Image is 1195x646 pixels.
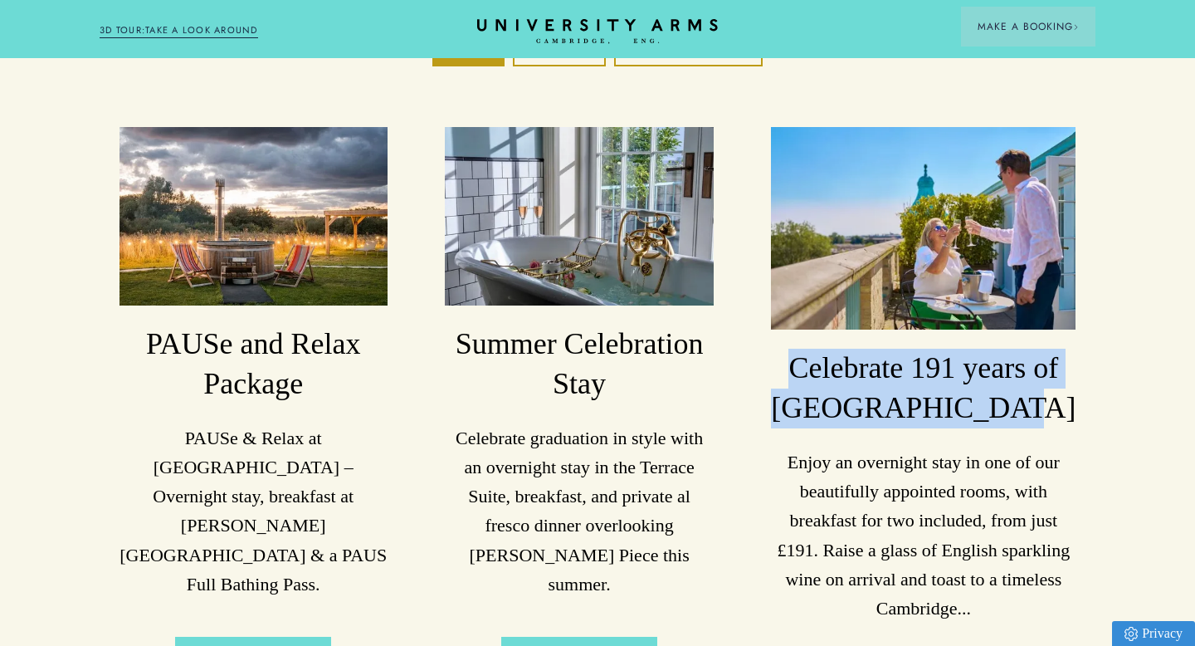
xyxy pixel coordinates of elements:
button: Make a BookingArrow icon [961,7,1095,46]
h3: Celebrate 191 years of [GEOGRAPHIC_DATA] [771,349,1075,428]
img: Privacy [1124,627,1138,641]
a: Home [477,19,718,45]
p: PAUSe & Relax at [GEOGRAPHIC_DATA] – Overnight stay, breakfast at [PERSON_NAME][GEOGRAPHIC_DATA] ... [119,423,388,599]
p: Celebrate graduation in style with an overnight stay in the Terrace Suite, breakfast, and private... [445,423,713,599]
h3: PAUSe and Relax Package [119,325,388,404]
img: image-a678a3d208f2065fc5890bd5da5830c7877c1e53-3983x2660-jpg [445,127,713,306]
h3: Summer Celebration Stay [445,325,713,404]
a: Privacy [1112,621,1195,646]
img: image-06b67da7cef3647c57b18f70ec17f0183790af67-6000x4000-jpg [771,127,1075,330]
a: 3D TOUR:TAKE A LOOK AROUND [100,23,258,38]
p: Enjoy an overnight stay in one of our beautifully appointed rooms, with breakfast for two include... [771,448,1075,623]
img: image-1171400894a375d9a931a68ffa7fe4bcc321ad3f-2200x1300-jpg [119,127,388,306]
img: Arrow icon [1073,24,1079,30]
span: Make a Booking [978,19,1079,34]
